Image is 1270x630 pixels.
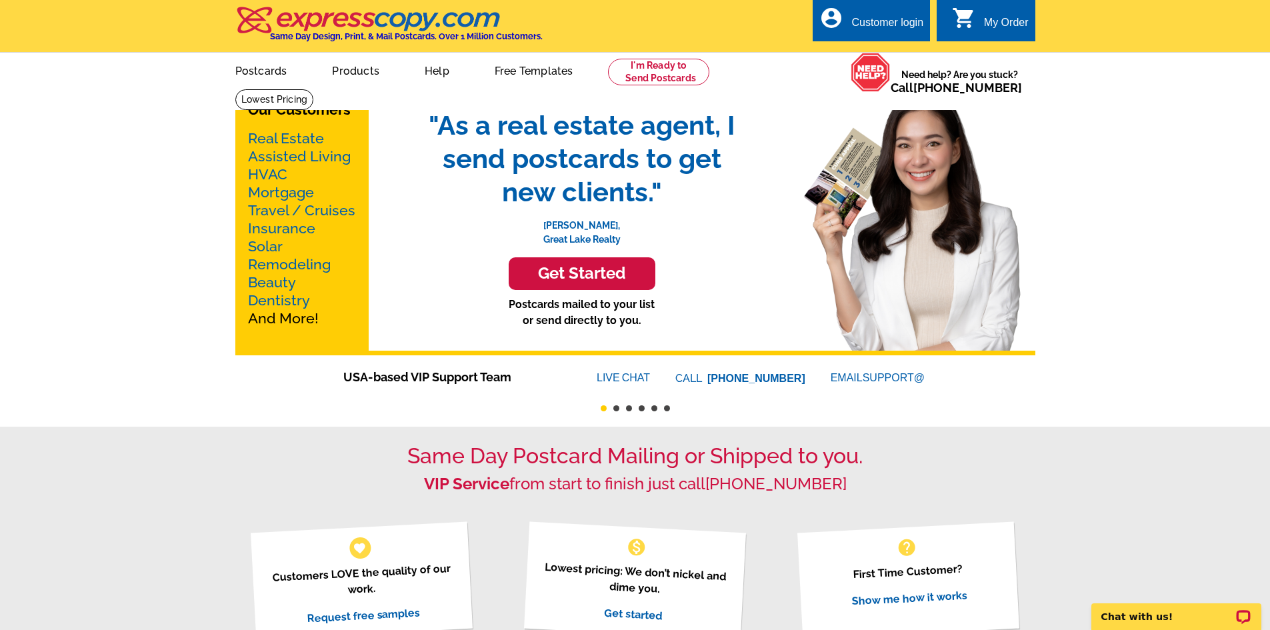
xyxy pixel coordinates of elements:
[601,405,607,411] button: 1 of 6
[343,368,557,386] span: USA-based VIP Support Team
[248,274,296,291] a: Beauty
[415,109,749,209] span: "As a real estate agent, I send postcards to get new clients."
[597,372,650,383] a: LIVECHAT
[525,264,639,283] h3: Get Started
[831,372,927,383] a: EMAILSUPPORT@
[248,148,351,165] a: Assisted Living
[664,405,670,411] button: 6 of 6
[473,54,595,85] a: Free Templates
[415,297,749,329] p: Postcards mailed to your list or send directly to you.
[613,405,619,411] button: 2 of 6
[424,474,509,493] strong: VIP Service
[819,15,923,31] a: account_circle Customer login
[307,606,421,625] a: Request free samples
[248,130,324,147] a: Real Estate
[248,129,356,327] p: And More!
[403,54,471,85] a: Help
[248,184,314,201] a: Mortgage
[626,537,647,558] span: monetization_on
[984,17,1029,35] div: My Order
[814,559,1002,585] p: First Time Customer?
[248,238,283,255] a: Solar
[270,31,543,41] h4: Same Day Design, Print, & Mail Postcards. Over 1 Million Customers.
[705,474,847,493] a: [PHONE_NUMBER]
[863,370,927,386] font: SUPPORT@
[1083,588,1270,630] iframe: LiveChat chat widget
[851,17,923,35] div: Customer login
[891,68,1029,95] span: Need help? Are you stuck?
[214,54,309,85] a: Postcards
[639,405,645,411] button: 4 of 6
[651,405,657,411] button: 5 of 6
[311,54,401,85] a: Products
[597,370,622,386] font: LIVE
[235,443,1035,469] h1: Same Day Postcard Mailing or Shipped to you.
[248,166,287,183] a: HVAC
[952,6,976,30] i: shopping_cart
[952,15,1029,31] a: shopping_cart My Order
[891,81,1022,95] span: Call
[248,256,331,273] a: Remodeling
[541,559,729,601] p: Lowest pricing: We don’t nickel and dime you.
[819,6,843,30] i: account_circle
[851,589,967,607] a: Show me how it works
[626,405,632,411] button: 3 of 6
[851,53,891,92] img: help
[604,606,663,622] a: Get started
[235,16,543,41] a: Same Day Design, Print, & Mail Postcards. Over 1 Million Customers.
[353,541,367,555] span: favorite
[248,202,355,219] a: Travel / Cruises
[896,537,917,558] span: help
[248,292,310,309] a: Dentistry
[267,560,456,602] p: Customers LOVE the quality of our work.
[235,475,1035,494] h2: from start to finish just call
[415,257,749,290] a: Get Started
[913,81,1022,95] a: [PHONE_NUMBER]
[415,209,749,247] p: [PERSON_NAME], Great Lake Realty
[707,373,805,384] a: [PHONE_NUMBER]
[675,371,704,387] font: CALL
[248,220,315,237] a: Insurance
